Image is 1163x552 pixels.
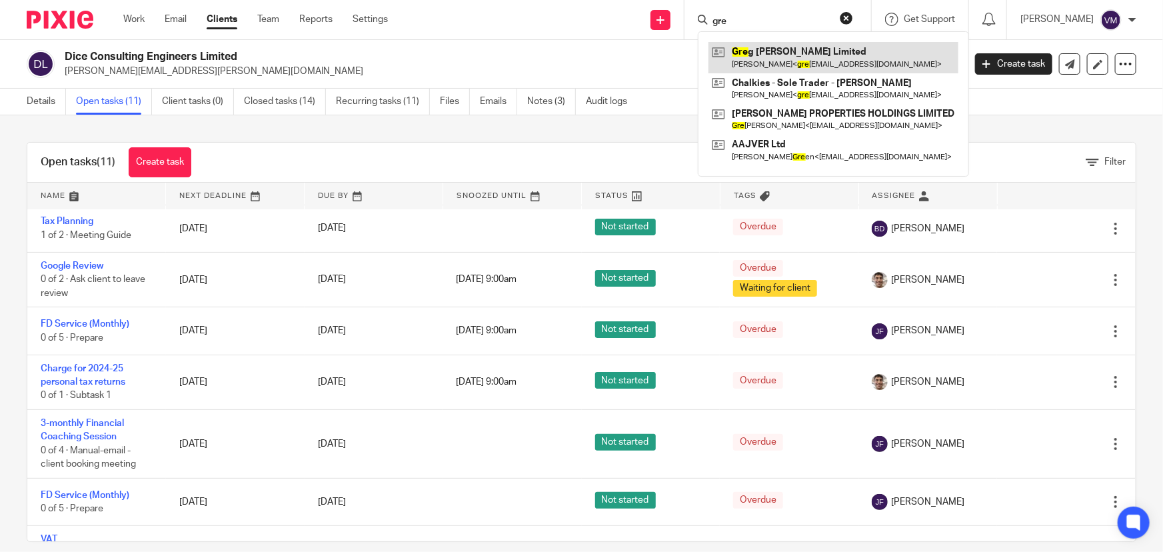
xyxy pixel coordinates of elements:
img: svg%3E [872,221,888,237]
a: Recurring tasks (11) [336,89,430,115]
a: FD Service (Monthly) [41,491,129,500]
a: Email [165,13,187,26]
span: Waiting for client [733,280,817,297]
span: Not started [595,270,656,287]
span: Overdue [733,260,783,277]
span: 0 of 2 · Ask client to leave review [41,275,145,299]
span: [DATE] [318,275,346,285]
input: Search [711,16,831,28]
a: FD Service (Monthly) [41,319,129,329]
td: [DATE] [166,410,305,479]
td: [DATE] [166,355,305,409]
a: Closed tasks (14) [244,89,326,115]
img: svg%3E [872,436,888,452]
a: Create task [129,147,191,177]
span: [DATE] [318,439,346,449]
img: Pixie [27,11,93,29]
button: Clear [840,11,853,25]
a: VAT [41,535,57,544]
a: Work [123,13,145,26]
span: 0 of 1 · Subtask 1 [41,391,111,401]
a: Details [27,89,66,115]
img: svg%3E [1100,9,1122,31]
span: Not started [595,219,656,235]
a: Notes (3) [527,89,576,115]
td: [DATE] [166,478,305,525]
span: Tags [734,192,756,199]
img: PXL_20240409_141816916.jpg [872,272,888,288]
span: Overdue [733,372,783,389]
a: Tax Planning [41,217,93,226]
a: Clients [207,13,237,26]
a: Reports [299,13,333,26]
span: Get Support [904,15,955,24]
span: Not started [595,372,656,389]
span: [DATE] [318,497,346,507]
span: Not started [595,492,656,509]
span: Overdue [733,321,783,338]
span: Status [595,192,628,199]
a: Emails [480,89,517,115]
a: Audit logs [586,89,637,115]
span: [DATE] 9:00am [457,327,517,336]
a: Client tasks (0) [162,89,234,115]
span: 0 of 4 · Manual-email - client booking meeting [41,446,136,469]
span: 0 of 5 · Prepare [41,504,103,513]
span: [PERSON_NAME] [891,375,964,389]
h2: Dice Consulting Engineers Limited [65,50,777,64]
span: [PERSON_NAME] [891,273,964,287]
span: Overdue [733,434,783,451]
span: (11) [97,157,115,167]
td: [DATE] [166,252,305,307]
a: Team [257,13,279,26]
a: Open tasks (11) [76,89,152,115]
span: Overdue [733,492,783,509]
span: [PERSON_NAME] [891,222,964,235]
img: svg%3E [872,323,888,339]
span: [DATE] 9:00am [457,275,517,285]
img: PXL_20240409_141816916.jpg [872,374,888,390]
span: [DATE] 9:00am [457,377,517,387]
p: [PERSON_NAME] [1020,13,1094,26]
span: [PERSON_NAME] [891,437,964,451]
span: Snoozed Until [457,192,527,199]
a: Charge for 2024-25 personal tax returns [41,364,125,387]
span: [DATE] [318,377,346,387]
span: Filter [1104,157,1126,167]
span: Not started [595,434,656,451]
a: Create task [975,53,1052,75]
span: [PERSON_NAME] [891,495,964,509]
span: Not started [595,321,656,338]
td: [DATE] [166,307,305,355]
a: Files [440,89,470,115]
img: svg%3E [872,494,888,510]
a: 3-monthly Financial Coaching Session [41,419,124,441]
span: Overdue [733,219,783,235]
span: [DATE] [318,327,346,336]
img: svg%3E [27,50,55,78]
span: [PERSON_NAME] [891,324,964,337]
span: [DATE] [318,224,346,233]
td: [DATE] [166,205,305,252]
span: 1 of 2 · Meeting Guide [41,231,131,240]
a: Google Review [41,261,103,271]
p: [PERSON_NAME][EMAIL_ADDRESS][PERSON_NAME][DOMAIN_NAME] [65,65,955,78]
h1: Open tasks [41,155,115,169]
a: Settings [353,13,388,26]
span: 0 of 5 · Prepare [41,333,103,343]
